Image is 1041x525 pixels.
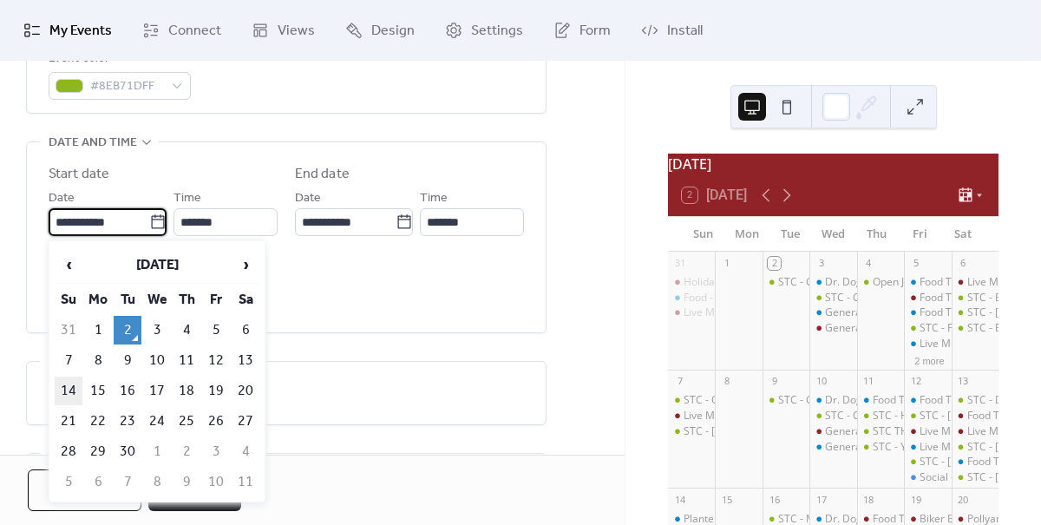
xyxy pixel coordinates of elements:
[239,7,328,54] a: Views
[904,321,951,336] div: STC - Four Ds BBQ @ Fri Sep 5, 2025 5pm - 9pm (CDT)
[129,7,234,54] a: Connect
[56,247,82,282] span: ‹
[55,285,82,314] th: Su
[815,257,828,270] div: 3
[941,217,985,252] div: Sat
[55,377,82,405] td: 14
[55,316,82,345] td: 31
[952,409,998,423] div: Food Truck - Happy Times - Lemont @ Sat Sep 13, 2025 2pm - 6pm (CDT)
[232,247,259,282] span: ›
[202,437,230,466] td: 3
[371,21,415,42] span: Design
[862,257,875,270] div: 4
[232,316,259,345] td: 6
[720,257,733,270] div: 1
[952,305,998,320] div: STC - Terry Byrne @ Sat Sep 6, 2025 2pm - 5pm (CDT)
[55,437,82,466] td: 28
[49,49,187,69] div: Event color
[143,437,171,466] td: 1
[857,424,904,439] div: STC THEME NIGHT - YACHT ROCK @ Thu Sep 11, 2025 6pm - 10pm (CDT)
[720,493,733,506] div: 15
[720,375,733,388] div: 8
[904,455,951,469] div: STC - Warren Douglas Band @ Fri Sep 12, 2025 7pm - 10pm (CDT)
[232,407,259,436] td: 27
[202,468,230,496] td: 10
[90,76,163,97] span: #8EB71DFF
[763,393,809,408] div: STC - General Knowledge Trivia @ Tue Sep 9, 2025 7pm - 9pm (CDT)
[579,21,611,42] span: Form
[143,407,171,436] td: 24
[854,217,898,252] div: Thu
[862,375,875,388] div: 11
[857,409,904,423] div: STC - Happy Lobster @ Thu Sep 11, 2025 5pm - 9pm (CDT)
[668,393,715,408] div: STC - Outdoor Doggie Dining class @ 1pm - 2:30pm (CDT)
[952,275,998,290] div: Live Music- InFunktious Duo - Lemont @ Sat Sep 6, 2025 2pm - 5pm (CDT)
[809,440,856,455] div: General Knowledge Trivia - Roselle @ Wed Sep 10, 2025 7pm - 9pm (CDT)
[809,424,856,439] div: General Knowledge Trivia - Lemont @ Wed Sep 10, 2025 7pm - 9pm (CDT)
[769,217,812,252] div: Tue
[173,188,201,209] span: Time
[232,377,259,405] td: 20
[295,164,350,185] div: End date
[904,305,951,320] div: Food Truck- Uncle Cams Sandwiches - Roselle @ Fri Sep 5, 2025 5pm - 9pm (CDT)
[809,409,856,423] div: STC - Charity Bike Ride with Sammy's Bikes @ Weekly from 6pm to 7:30pm on Wednesday from Wed May ...
[857,440,904,455] div: STC - Yacht Rockettes @ Thu Sep 11, 2025 7pm - 10pm (CDT)
[768,257,781,270] div: 2
[904,275,951,290] div: Food Truck - Koris Koop -Roselle @ Fri Sep 5, 2025 5pm - 9pm (CDT)
[84,437,112,466] td: 29
[907,352,951,367] button: 2 more
[471,21,523,42] span: Settings
[684,409,958,423] div: Live Music - [PERSON_NAME] @ [DATE] 2pm - 4pm (CDT)
[763,275,809,290] div: STC - General Knowledge Trivia @ Tue Sep 2, 2025 7pm - 9pm (CDT)
[114,437,141,466] td: 30
[143,377,171,405] td: 17
[173,316,200,345] td: 4
[232,285,259,314] th: Sa
[173,285,200,314] th: Th
[809,393,856,408] div: Dr. Dog’s Food Truck - Roselle @ Weekly from 6pm to 9pm
[84,407,112,436] td: 22
[812,217,855,252] div: Wed
[143,468,171,496] td: 8
[909,493,922,506] div: 19
[202,285,230,314] th: Fr
[84,246,230,284] th: [DATE]
[668,291,715,305] div: Food - Good Stuff Eats - Roselle @ Sun Aug 31, 2025 1pm - 4pm (CDT)
[952,424,998,439] div: Live Music - Mike Hayes -Lemont @ Sat Sep 13, 2025 2pm - 5pm (CDT)
[725,217,769,252] div: Mon
[540,7,624,54] a: Form
[904,393,951,408] div: Food Truck - Da Wing Wagon/ Launch party - Roselle @ Fri Sep 12, 2025 5pm - 9pm (CDT)
[114,407,141,436] td: 23
[957,493,970,506] div: 20
[84,346,112,375] td: 8
[904,470,951,485] div: Social - Magician Pat Flanagan @ Fri Sep 12, 2025 8pm - 10:30pm (CDT)
[49,21,112,42] span: My Events
[809,305,856,320] div: General Knowledge - Roselle @ Wed Sep 3, 2025 7pm - 9pm (CDT)
[768,493,781,506] div: 16
[202,407,230,436] td: 26
[55,468,82,496] td: 5
[684,305,958,320] div: Live Music - [PERSON_NAME] @ [DATE] 2pm - 5pm (CDT)
[420,188,448,209] span: Time
[673,493,686,506] div: 14
[49,133,137,154] span: Date and time
[55,407,82,436] td: 21
[684,393,961,408] div: STC - Outdoor Doggie Dining class @ 1pm - 2:30pm (CDT)
[232,437,259,466] td: 4
[952,291,998,305] div: STC - Brew Town Bites @ Sat Sep 6, 2025 2pm - 7pm (CDT)
[84,468,112,496] td: 6
[684,291,967,305] div: Food - Good Stuff Eats - Roselle @ [DATE] 1pm - 4pm (CDT)
[668,154,998,174] div: [DATE]
[114,346,141,375] td: 9
[202,346,230,375] td: 12
[84,285,112,314] th: Mo
[815,493,828,506] div: 17
[682,217,725,252] div: Sun
[862,493,875,506] div: 18
[952,321,998,336] div: STC - EXHALE @ Sat Sep 6, 2025 7pm - 10pm (CDT)
[768,375,781,388] div: 9
[952,440,998,455] div: STC - Billy Denton @ Sat Sep 13, 2025 2pm - 5pm (CDT)
[673,257,686,270] div: 31
[202,316,230,345] td: 5
[668,305,715,320] div: Live Music - Shawn Salmon - Lemont @ Sun Aug 31, 2025 2pm - 5pm (CDT)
